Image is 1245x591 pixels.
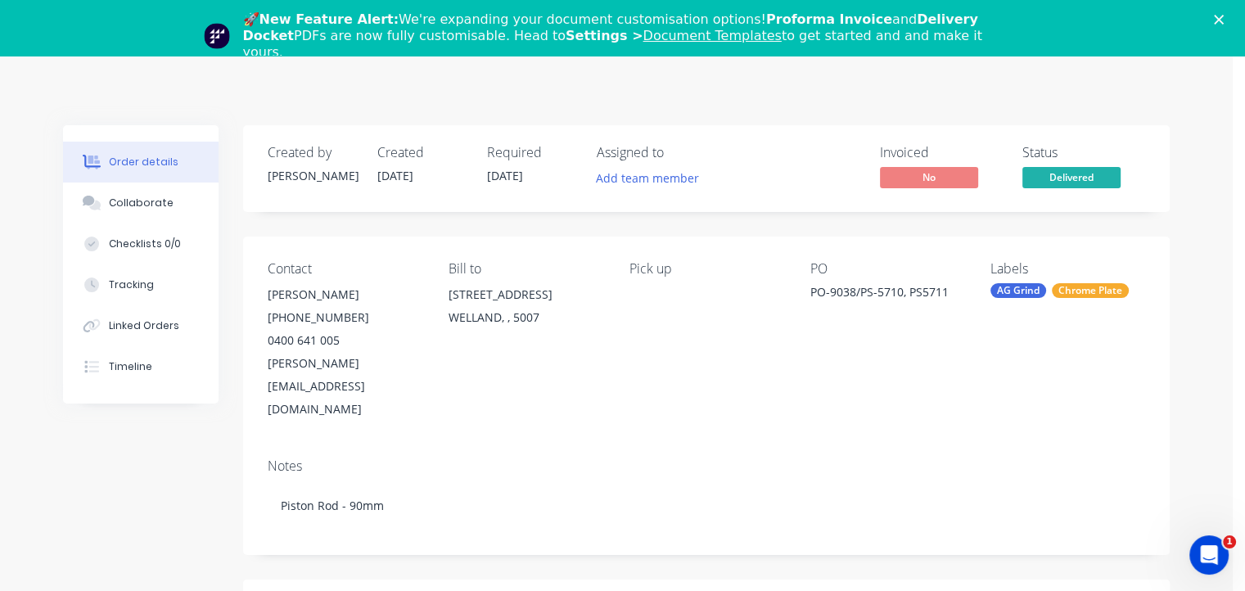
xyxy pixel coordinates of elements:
[109,359,152,374] div: Timeline
[268,306,422,329] div: [PHONE_NUMBER]
[449,283,603,306] div: [STREET_ADDRESS]
[880,167,978,187] span: No
[880,145,1003,160] div: Invoiced
[566,28,782,43] b: Settings >
[63,264,219,305] button: Tracking
[643,28,781,43] a: Document Templates
[597,145,760,160] div: Assigned to
[268,352,422,421] div: [PERSON_NAME][EMAIL_ADDRESS][DOMAIN_NAME]
[268,283,422,306] div: [PERSON_NAME]
[377,145,467,160] div: Created
[63,305,219,346] button: Linked Orders
[109,237,181,251] div: Checklists 0/0
[810,283,964,306] div: PO-9038/PS-5710, PS5711
[268,283,422,421] div: [PERSON_NAME][PHONE_NUMBER]0400 641 005[PERSON_NAME][EMAIL_ADDRESS][DOMAIN_NAME]
[597,167,708,189] button: Add team member
[1022,145,1145,160] div: Status
[259,11,399,27] b: New Feature Alert:
[449,283,603,336] div: [STREET_ADDRESS]WELLAND, , 5007
[1022,167,1121,192] button: Delivered
[109,277,154,292] div: Tracking
[1189,535,1229,575] iframe: Intercom live chat
[243,11,978,43] b: Delivery Docket
[1223,535,1236,548] span: 1
[268,329,422,352] div: 0400 641 005
[449,261,603,277] div: Bill to
[1052,283,1129,298] div: Chrome Plate
[487,145,577,160] div: Required
[1022,167,1121,187] span: Delivered
[268,458,1145,474] div: Notes
[63,142,219,183] button: Order details
[63,346,219,387] button: Timeline
[109,196,174,210] div: Collaborate
[1214,15,1230,25] div: Close
[268,261,422,277] div: Contact
[810,261,964,277] div: PO
[204,23,230,49] img: Profile image for Team
[766,11,892,27] b: Proforma Invoice
[109,318,179,333] div: Linked Orders
[487,168,523,183] span: [DATE]
[990,261,1145,277] div: Labels
[377,168,413,183] span: [DATE]
[268,167,358,184] div: [PERSON_NAME]
[63,223,219,264] button: Checklists 0/0
[990,283,1046,298] div: AG Grind
[268,145,358,160] div: Created by
[588,167,708,189] button: Add team member
[63,183,219,223] button: Collaborate
[268,480,1145,530] div: Piston Rod - 90mm
[629,261,784,277] div: Pick up
[109,155,178,169] div: Order details
[449,306,603,329] div: WELLAND, , 5007
[243,11,1016,61] div: 🚀 We're expanding your document customisation options! and PDFs are now fully customisable. Head ...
